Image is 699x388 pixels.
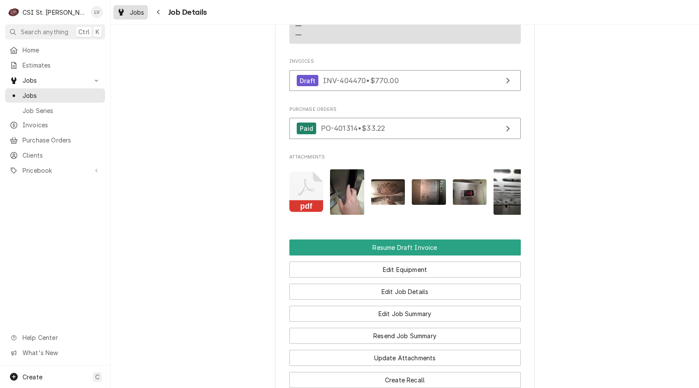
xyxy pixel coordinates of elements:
[22,120,101,129] span: Invoices
[289,350,521,366] button: Update Attachments
[494,169,528,215] img: R7Ao2eLRFvXQTjWnmFhA
[289,106,521,113] span: Purchase Orders
[289,262,521,278] button: Edit Equipment
[8,6,20,18] div: CSI St. Louis's Avatar
[5,118,105,132] a: Invoices
[289,255,521,278] div: Button Group Row
[22,8,86,17] div: CSI St. [PERSON_NAME]
[5,148,105,162] a: Clients
[295,13,324,39] div: Reminders
[152,5,166,19] button: Navigate back
[22,76,88,85] span: Jobs
[22,91,101,100] span: Jobs
[96,27,99,36] span: K
[22,136,101,145] span: Purchase Orders
[289,118,521,139] a: View Purchase Order
[91,6,103,18] div: Lisa Vestal's Avatar
[22,61,101,70] span: Estimates
[289,344,521,366] div: Button Group Row
[289,162,521,222] span: Attachments
[5,88,105,103] a: Jobs
[8,6,20,18] div: C
[95,372,99,382] span: C
[289,328,521,344] button: Resend Job Summary
[5,58,105,72] a: Estimates
[5,163,105,178] a: Go to Pricebook
[5,24,105,39] button: Search anythingCtrlK
[289,70,521,91] a: View Invoice
[453,179,487,205] img: fcpYMAmSTaq0mapcBagX
[289,58,521,65] span: Invoices
[289,154,521,161] span: Attachments
[5,43,105,57] a: Home
[5,330,105,345] a: Go to Help Center
[330,169,364,215] img: P4nEJ1uxR1KvBBSCmcYK
[22,106,101,115] span: Job Series
[289,239,521,255] div: Button Group Row
[321,124,385,133] span: PO-401314 • $33.22
[289,284,521,300] button: Edit Job Details
[323,76,399,85] span: INV-404470 • $770.00
[289,278,521,300] div: Button Group Row
[289,169,324,215] button: pdf
[289,106,521,143] div: Purchase Orders
[289,322,521,344] div: Button Group Row
[78,27,90,36] span: Ctrl
[289,58,521,95] div: Invoices
[22,348,100,357] span: What's New
[371,179,405,205] img: 8sC86sJ8RZ6GgSz4Kikp
[289,239,521,255] button: Resume Draft Invoice
[5,133,105,147] a: Purchase Orders
[5,73,105,87] a: Go to Jobs
[289,366,521,388] div: Button Group Row
[21,27,68,36] span: Search anything
[5,103,105,118] a: Job Series
[22,45,101,55] span: Home
[297,123,317,134] div: Paid
[297,75,319,87] div: Draft
[22,333,100,342] span: Help Center
[113,5,148,19] a: Jobs
[166,6,207,18] span: Job Details
[22,151,101,160] span: Clients
[289,306,521,322] button: Edit Job Summary
[22,373,42,381] span: Create
[295,21,301,30] div: —
[295,30,301,39] div: —
[412,179,446,205] img: PGQ6f5tiRTG4xvULzXy3
[289,372,521,388] button: Create Recall
[5,346,105,360] a: Go to What's New
[289,300,521,322] div: Button Group Row
[91,6,103,18] div: LV
[130,8,144,17] span: Jobs
[22,166,88,175] span: Pricebook
[289,154,521,221] div: Attachments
